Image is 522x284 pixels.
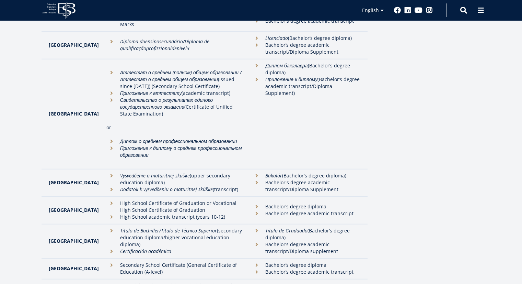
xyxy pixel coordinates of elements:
em: Свидетельство о результатах единого государственного экзамена [120,97,213,110]
em: Аттестат о среднем (полном) общем образовании / Аттестат о среднем общем образовании [120,69,242,83]
li: (Bachelor’s degree diploma) [252,35,360,42]
strong: [GEOGRAPHIC_DATA] [49,42,99,48]
em: Título de Bachiller/Título de Técnico Superior [120,227,217,234]
em: Диплом бакалавра [265,62,308,69]
li: Bachelor's degree academic transcript [252,18,360,24]
li: (upper secondary education diploma) [106,172,245,186]
li: Bachelor’s degree academic transcript [252,210,360,217]
li: (transcript) [106,186,245,193]
li: (Bachelor’s degree diploma) [252,227,360,241]
p: or [106,124,245,131]
li: High School Certificate of Graduation or Vocational High School Certificate of Graduation [106,200,245,214]
em: Диплом о среднем профессиональном образовании [120,138,237,144]
em: Приложение к аттестату [120,90,182,96]
em: Bakalár [265,172,282,179]
li: Bachelor’s degree diploma [252,203,360,210]
em: Licenciado [265,35,288,41]
li: (Bachelor's degree diploma) [252,172,360,179]
em: Приложение к диплому [265,76,317,83]
em: Diploma do [120,38,145,45]
em: Título de Graduado [265,227,308,234]
li: Higher Secondary School transcript /Statement of Marks [106,14,245,28]
strong: [GEOGRAPHIC_DATA] [49,207,99,213]
li: Bachelor's degree academic transcript/Diploma Supplement [252,179,360,193]
li: (secondary education diploma/higher vocational education diploma) [106,227,245,248]
em: nivel [177,45,187,52]
li: (academic transcript) [106,90,245,97]
li: (Bachelor’s degree diploma) [252,62,360,76]
em: Vysvedčenie o maturitnej skúške [120,172,190,179]
a: Youtube [415,7,422,14]
em: secundário/Diploma de qualificação [120,38,209,52]
li: (Certificate of Unified State Examination) [106,97,245,117]
em: de [172,45,177,52]
strong: [GEOGRAPHIC_DATA] [49,110,99,117]
li: Bachelor’s degree academic transcript [252,269,360,275]
em: profissional [146,45,172,52]
em: Dodatok k vysvedčeniu o maturitnej skúške [120,186,213,193]
em: Certificación académica [120,248,171,254]
li: High School academic transcript (years 10-12) [106,214,245,220]
a: Facebook [394,7,401,14]
strong: [GEOGRAPHIC_DATA] [49,238,99,244]
em: 3 [187,45,189,52]
li: Bachelor’s degree academic transcript/Diploma supplement [252,241,360,255]
a: Linkedin [404,7,411,14]
li: Bachelor’s degree diploma [252,262,360,269]
li: Secondary School Certificate (General Certificate of Education (A-level) [106,262,245,275]
strong: [GEOGRAPHIC_DATA] [49,265,99,272]
em: Приложение к диплому о среднем профессиональном образовании [120,145,242,158]
li: (issued since [DATE]) (Secondary School Certificate) [106,69,245,90]
strong: [GEOGRAPHIC_DATA] [49,179,99,186]
li: (Bachelor’s degree academic transcript/Diploma Supplement) [252,76,360,97]
em: ensino [145,38,159,45]
li: Bachelor’s degree academic transcript/Diploma Supplement [252,42,360,55]
a: Instagram [426,7,433,14]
